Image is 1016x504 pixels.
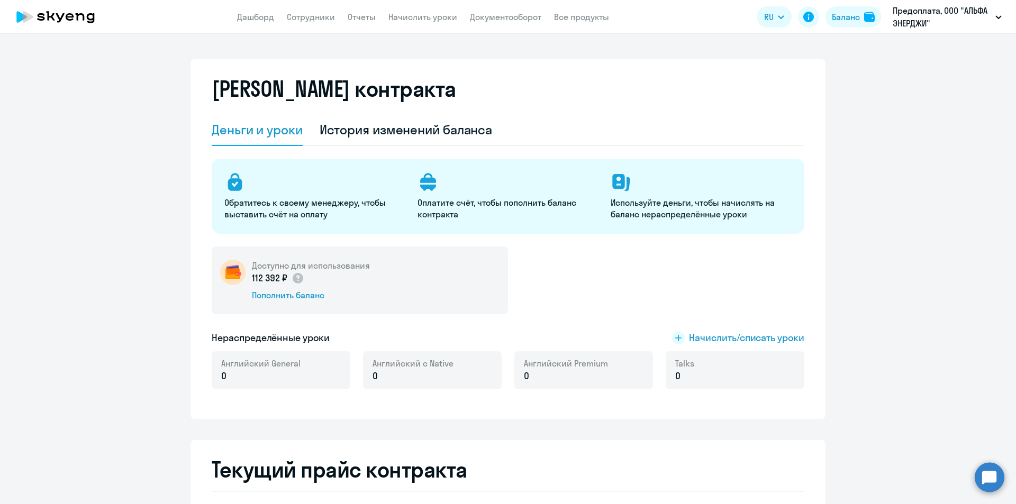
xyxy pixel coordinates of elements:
span: Английский Premium [524,358,608,369]
span: 0 [524,369,529,383]
div: История изменений баланса [320,121,493,138]
button: Балансbalance [825,6,881,28]
p: Оплатите счёт, чтобы пополнить баланс контракта [418,197,598,220]
img: balance [864,12,875,22]
h2: Текущий прайс контракта [212,457,804,482]
span: Английский General [221,358,301,369]
div: Деньги и уроки [212,121,303,138]
p: Используйте деньги, чтобы начислять на баланс нераспределённые уроки [611,197,791,220]
p: Предоплата, ООО "АЛЬФА ЭНЕРДЖИ" [893,4,991,30]
a: Отчеты [348,12,376,22]
h5: Нераспределённые уроки [212,331,330,345]
span: Начислить/списать уроки [689,331,804,345]
a: Сотрудники [287,12,335,22]
span: 0 [675,369,681,383]
div: Пополнить баланс [252,289,370,301]
a: Начислить уроки [388,12,457,22]
h5: Доступно для использования [252,260,370,271]
span: Talks [675,358,694,369]
span: 0 [373,369,378,383]
p: Обратитесь к своему менеджеру, чтобы выставить счёт на оплату [224,197,405,220]
button: Предоплата, ООО "АЛЬФА ЭНЕРДЖИ" [887,4,1007,30]
a: Все продукты [554,12,609,22]
p: 112 392 ₽ [252,271,304,285]
span: RU [764,11,774,23]
span: Английский с Native [373,358,453,369]
img: wallet-circle.png [220,260,246,285]
div: Баланс [832,11,860,23]
button: RU [757,6,792,28]
h2: [PERSON_NAME] контракта [212,76,456,102]
a: Документооборот [470,12,541,22]
span: 0 [221,369,226,383]
a: Дашборд [237,12,274,22]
